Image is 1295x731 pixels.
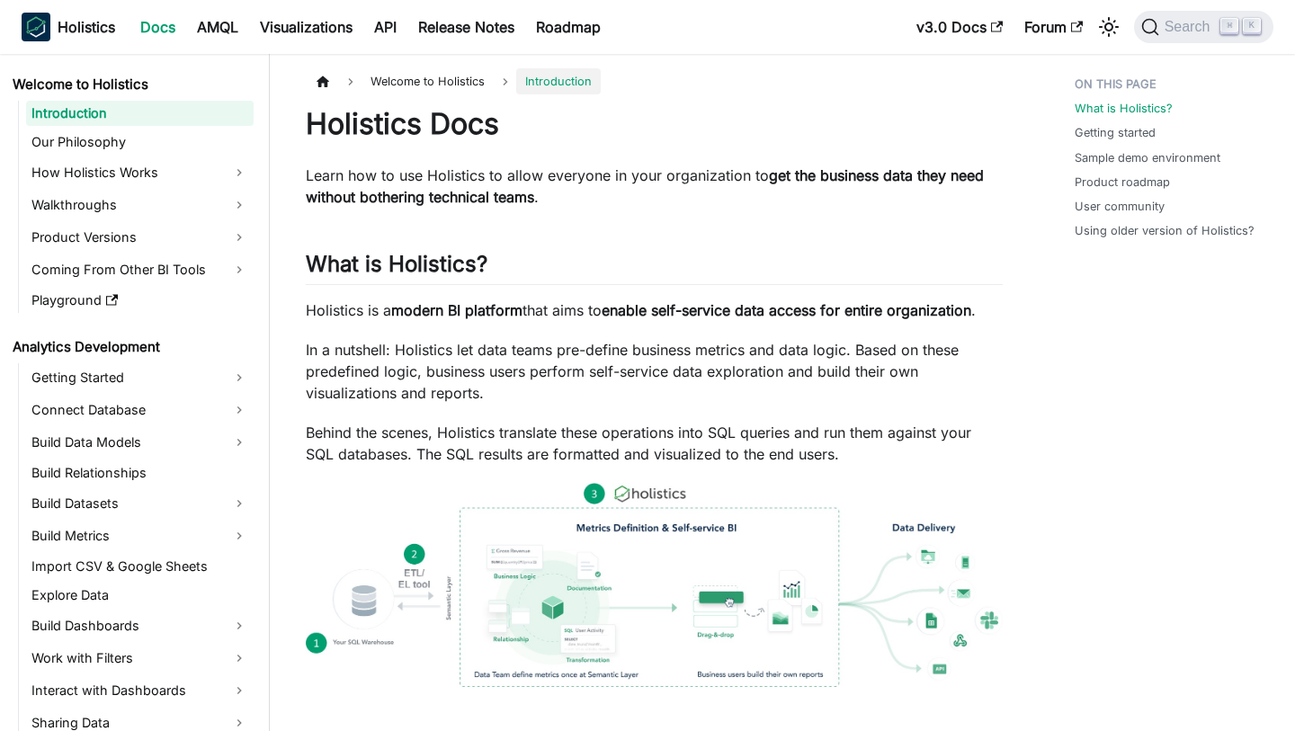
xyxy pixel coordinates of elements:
b: Holistics [58,16,115,38]
a: Build Datasets [26,489,254,518]
a: Forum [1014,13,1094,41]
button: Switch between dark and light mode (currently light mode) [1094,13,1123,41]
img: How Holistics fits in your Data Stack [306,483,1003,687]
a: How Holistics Works [26,158,254,187]
a: Getting started [1075,124,1156,141]
a: Playground [26,288,254,313]
a: Welcome to Holistics [7,72,254,97]
kbd: ⌘ [1220,18,1238,34]
a: Work with Filters [26,644,254,673]
a: Our Philosophy [26,129,254,155]
a: HolisticsHolistics [22,13,115,41]
a: API [363,13,407,41]
a: Release Notes [407,13,525,41]
span: Welcome to Holistics [362,68,494,94]
p: In a nutshell: Holistics let data teams pre-define business metrics and data logic. Based on thes... [306,339,1003,404]
span: Search [1159,19,1221,35]
button: Search (Command+K) [1134,11,1273,43]
p: Learn how to use Holistics to allow everyone in your organization to . [306,165,1003,208]
a: What is Holistics? [1075,100,1173,117]
a: Roadmap [525,13,612,41]
h1: Holistics Docs [306,106,1003,142]
p: Holistics is a that aims to . [306,299,1003,321]
a: Connect Database [26,396,254,424]
a: Introduction [26,101,254,126]
kbd: K [1243,18,1261,34]
nav: Breadcrumbs [306,68,1003,94]
strong: enable self-service data access for entire organization [602,301,971,319]
img: Holistics [22,13,50,41]
a: User community [1075,198,1165,215]
a: Build Dashboards [26,611,254,640]
a: Home page [306,68,340,94]
span: Introduction [516,68,601,94]
a: AMQL [186,13,249,41]
a: Product roadmap [1075,174,1170,191]
a: Coming From Other BI Tools [26,255,254,284]
a: Docs [129,13,186,41]
a: v3.0 Docs [906,13,1014,41]
a: Build Data Models [26,428,254,457]
a: Explore Data [26,583,254,608]
a: Product Versions [26,223,254,252]
a: Import CSV & Google Sheets [26,554,254,579]
h2: What is Holistics? [306,251,1003,285]
a: Using older version of Holistics? [1075,222,1255,239]
a: Visualizations [249,13,363,41]
a: Build Metrics [26,522,254,550]
a: Build Relationships [26,460,254,486]
p: Behind the scenes, Holistics translate these operations into SQL queries and run them against you... [306,422,1003,465]
a: Walkthroughs [26,191,254,219]
strong: modern BI platform [391,301,522,319]
a: Getting Started [26,363,254,392]
a: Interact with Dashboards [26,676,254,705]
a: Analytics Development [7,334,254,360]
a: Sample demo environment [1075,149,1220,166]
